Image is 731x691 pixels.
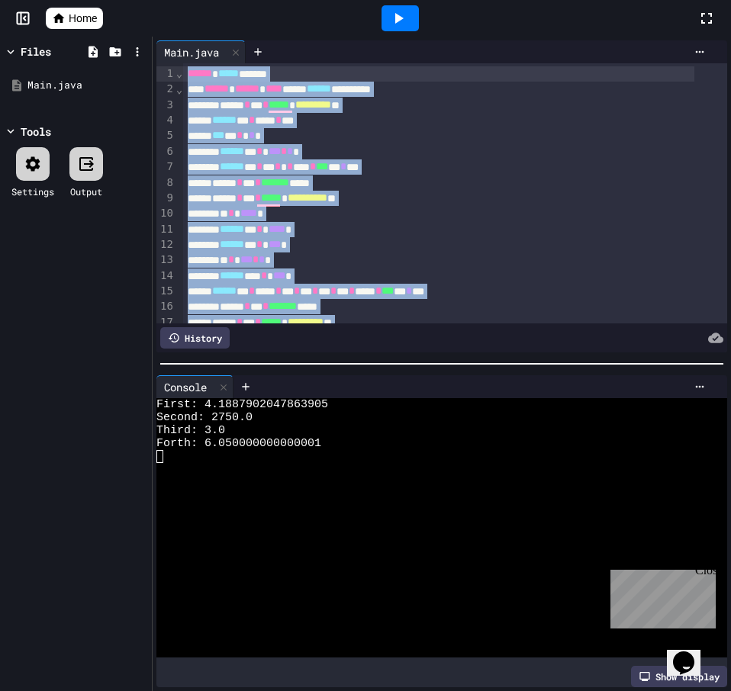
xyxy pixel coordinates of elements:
[156,411,253,424] span: Second: 2750.0
[11,185,54,198] div: Settings
[70,185,102,198] div: Output
[21,124,51,140] div: Tools
[156,144,176,159] div: 6
[156,252,176,268] div: 13
[156,175,176,191] div: 8
[156,191,176,206] div: 9
[156,128,176,143] div: 5
[176,83,183,95] span: Fold line
[156,424,225,437] span: Third: 3.0
[156,315,176,330] div: 17
[631,666,727,687] div: Show display
[156,268,176,284] div: 14
[156,206,176,221] div: 10
[667,630,716,676] iframe: chat widget
[156,284,176,299] div: 15
[156,375,233,398] div: Console
[21,43,51,59] div: Files
[69,11,97,26] span: Home
[6,6,105,97] div: Chat with us now!Close
[156,299,176,314] div: 16
[160,327,230,349] div: History
[27,78,147,93] div: Main.java
[156,40,246,63] div: Main.java
[156,82,176,97] div: 2
[156,113,176,128] div: 4
[156,66,176,82] div: 1
[183,63,727,673] div: To enrich screen reader interactions, please activate Accessibility in Grammarly extension settings
[156,98,176,113] div: 3
[156,159,176,175] div: 7
[156,44,227,60] div: Main.java
[156,398,328,411] span: First: 4.1887902047863905
[156,237,176,252] div: 12
[156,379,214,395] div: Console
[176,67,183,79] span: Fold line
[604,564,716,628] iframe: chat widget
[46,8,103,29] a: Home
[156,437,321,450] span: Forth: 6.050000000000001
[156,222,176,237] div: 11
